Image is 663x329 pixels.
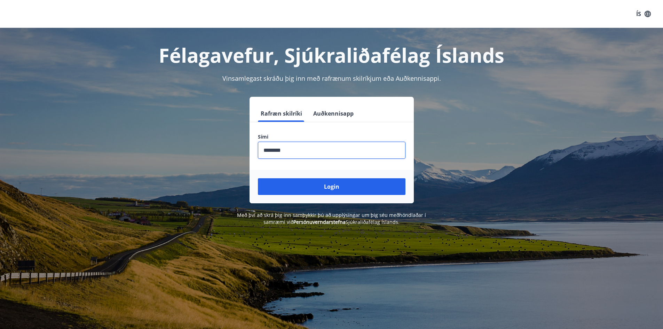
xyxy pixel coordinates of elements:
[237,212,426,225] span: Með því að skrá þig inn samþykkir þú að upplýsingar um þig séu meðhöndlaðar í samræmi við Sjúkral...
[632,8,655,20] button: ÍS
[89,42,574,68] h1: Félagavefur, Sjúkraliðafélag Íslands
[293,219,346,225] a: Persónuverndarstefna
[258,178,405,195] button: Login
[258,133,405,140] label: Sími
[310,105,356,122] button: Auðkennisapp
[222,74,441,83] span: Vinsamlegast skráðu þig inn með rafrænum skilríkjum eða Auðkennisappi.
[258,105,305,122] button: Rafræn skilríki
